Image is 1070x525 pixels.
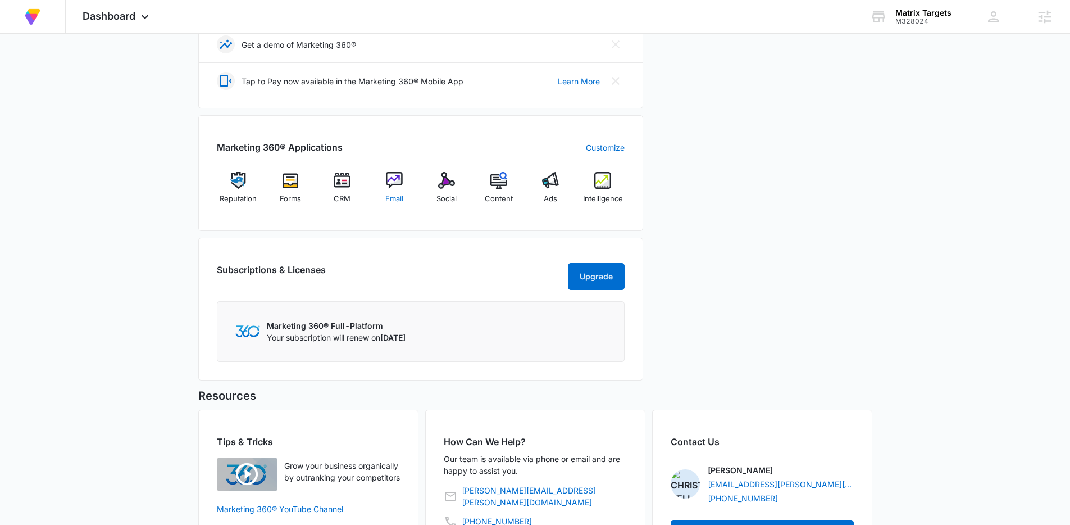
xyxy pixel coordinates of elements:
[217,435,400,449] h2: Tips & Tricks
[242,75,463,87] p: Tap to Pay now available in the Marketing 360® Mobile App
[436,193,457,205] span: Social
[198,387,872,404] h5: Resources
[217,458,277,491] img: Quick Overview Video
[444,453,627,477] p: Our team is available via phone or email and are happy to assist you.
[280,193,301,205] span: Forms
[581,172,625,212] a: Intelligence
[444,435,627,449] h2: How Can We Help?
[671,435,854,449] h2: Contact Us
[529,172,572,212] a: Ads
[373,172,416,212] a: Email
[217,263,326,286] h2: Subscriptions & Licenses
[22,7,43,27] img: Volusion
[217,503,400,515] a: Marketing 360® YouTube Channel
[895,17,951,25] div: account id
[83,10,135,22] span: Dashboard
[220,193,257,205] span: Reputation
[217,172,260,212] a: Reputation
[380,333,406,342] span: [DATE]
[267,320,406,332] p: Marketing 360® Full-Platform
[385,193,403,205] span: Email
[607,35,625,53] button: Close
[544,193,557,205] span: Ads
[268,172,312,212] a: Forms
[558,75,600,87] a: Learn More
[485,193,513,205] span: Content
[583,193,623,205] span: Intelligence
[425,172,468,212] a: Social
[477,172,520,212] a: Content
[671,469,700,499] img: Christian Kellogg
[267,332,406,343] p: Your subscription will renew on
[586,142,625,153] a: Customize
[242,39,356,51] p: Get a demo of Marketing 360®
[284,460,400,483] p: Grow your business organically by outranking your competitors
[334,193,350,205] span: CRM
[217,141,343,154] h2: Marketing 360® Applications
[462,485,627,508] a: [PERSON_NAME][EMAIL_ADDRESS][PERSON_NAME][DOMAIN_NAME]
[708,464,773,476] p: [PERSON_NAME]
[607,72,625,90] button: Close
[568,263,625,290] button: Upgrade
[895,8,951,17] div: account name
[235,325,260,337] img: Marketing 360 Logo
[321,172,364,212] a: CRM
[708,478,854,490] a: [EMAIL_ADDRESS][PERSON_NAME][DOMAIN_NAME]
[708,492,778,504] a: [PHONE_NUMBER]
